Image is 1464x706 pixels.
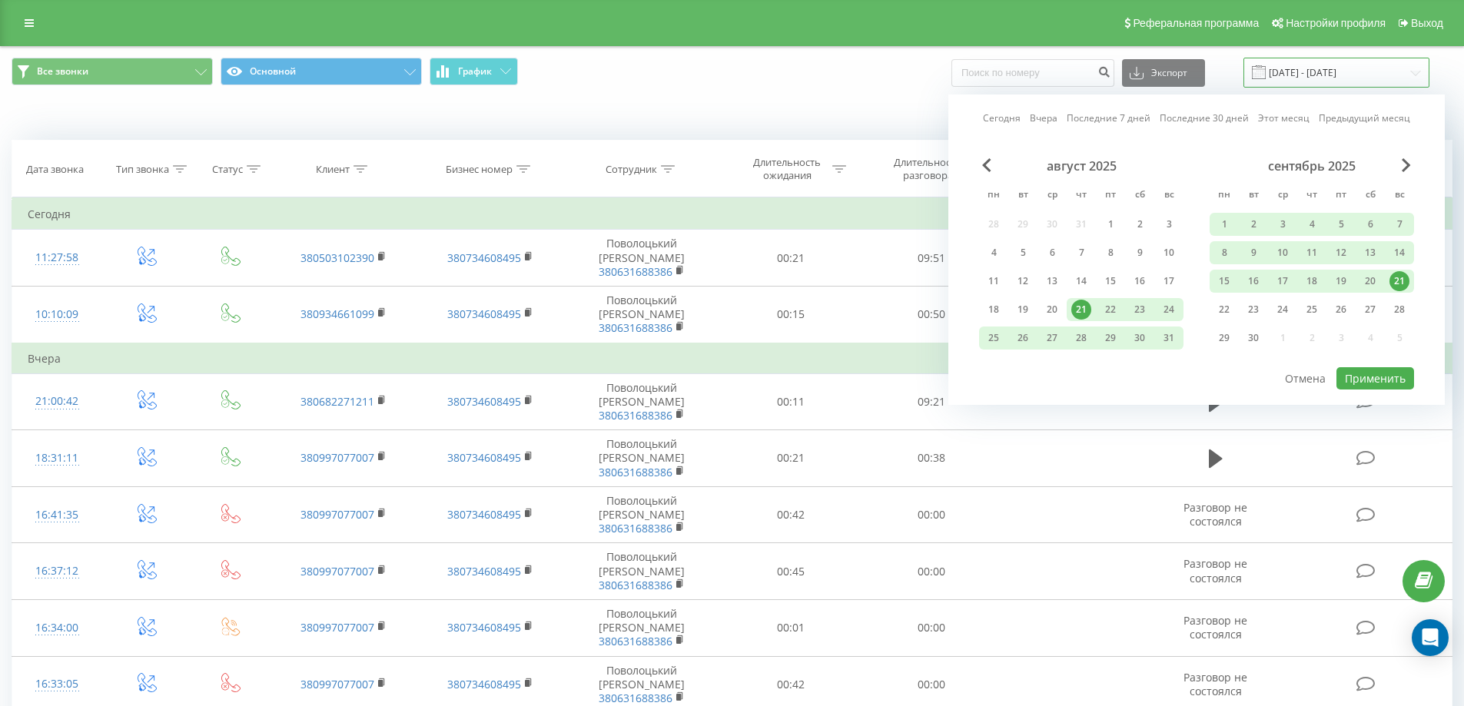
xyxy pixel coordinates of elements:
[116,163,169,176] div: Тип звонка
[1183,613,1247,641] span: Разговор не состоялся
[1125,298,1154,321] div: сб 23 авг. 2025 г.
[1008,270,1037,293] div: вт 12 авг. 2025 г.
[1013,271,1033,291] div: 12
[1258,111,1310,125] a: Этот месяц
[861,373,1002,430] td: 09:21
[300,564,374,578] a: 380997077007
[563,486,721,543] td: Поволоцький [PERSON_NAME]
[1297,270,1326,293] div: чт 18 сент. 2025 г.
[1210,213,1239,236] div: пн 1 сент. 2025 г.
[599,634,672,648] a: 380631688386
[1326,213,1356,236] div: пт 5 сент. 2025 г.
[1243,300,1263,320] div: 23
[1297,241,1326,264] div: чт 11 сент. 2025 г.
[1100,271,1120,291] div: 15
[1159,300,1179,320] div: 24
[599,264,672,279] a: 380631688386
[1356,213,1385,236] div: сб 6 сент. 2025 г.
[1042,271,1062,291] div: 13
[606,163,657,176] div: Сотрудник
[28,443,87,473] div: 18:31:11
[1154,326,1183,350] div: вс 31 авг. 2025 г.
[1013,243,1033,263] div: 5
[1271,184,1294,207] abbr: среда
[300,307,374,321] a: 380934661099
[1096,270,1125,293] div: пт 15 авг. 2025 г.
[861,543,1002,600] td: 00:00
[1100,300,1120,320] div: 22
[861,286,1002,343] td: 00:50
[1159,271,1179,291] div: 17
[300,677,374,691] a: 380997077007
[1071,271,1091,291] div: 14
[1183,556,1247,585] span: Разговор не состоялся
[1273,243,1293,263] div: 10
[599,578,672,592] a: 380631688386
[1331,243,1351,263] div: 12
[1183,670,1247,698] span: Разговор не состоялся
[1214,300,1234,320] div: 22
[1302,214,1322,234] div: 4
[1125,213,1154,236] div: сб 2 авг. 2025 г.
[984,243,1004,263] div: 4
[1213,184,1236,207] abbr: понедельник
[1331,271,1351,291] div: 19
[1214,328,1234,348] div: 29
[1326,270,1356,293] div: пт 19 сент. 2025 г.
[28,500,87,530] div: 16:41:35
[1154,241,1183,264] div: вс 10 авг. 2025 г.
[887,156,969,182] div: Длительность разговора
[12,58,213,85] button: Все звонки
[1402,158,1411,172] span: Next Month
[1388,184,1411,207] abbr: воскресенье
[1411,17,1443,29] span: Выход
[1268,241,1297,264] div: ср 10 сент. 2025 г.
[1239,213,1268,236] div: вт 2 сент. 2025 г.
[1008,298,1037,321] div: вт 19 авг. 2025 г.
[300,620,374,635] a: 380997077007
[599,408,672,423] a: 380631688386
[1071,328,1091,348] div: 28
[28,243,87,273] div: 11:27:58
[979,270,1008,293] div: пн 11 авг. 2025 г.
[1326,298,1356,321] div: пт 26 сент. 2025 г.
[1210,241,1239,264] div: пн 8 сент. 2025 г.
[446,163,513,176] div: Бизнес номер
[1385,298,1414,321] div: вс 28 сент. 2025 г.
[1214,243,1234,263] div: 8
[1100,243,1120,263] div: 8
[1159,328,1179,348] div: 31
[721,373,861,430] td: 00:11
[1096,213,1125,236] div: пт 1 авг. 2025 г.
[563,286,721,343] td: Поволоцький [PERSON_NAME]
[1389,300,1409,320] div: 28
[1286,17,1386,29] span: Настройки профиля
[1389,271,1409,291] div: 21
[1302,300,1322,320] div: 25
[1356,270,1385,293] div: сб 20 сент. 2025 г.
[979,298,1008,321] div: пн 18 авг. 2025 г.
[447,450,521,465] a: 380734608495
[447,307,521,321] a: 380734608495
[1239,270,1268,293] div: вт 16 сент. 2025 г.
[1385,241,1414,264] div: вс 14 сент. 2025 г.
[1356,241,1385,264] div: сб 13 сент. 2025 г.
[1239,298,1268,321] div: вт 23 сент. 2025 г.
[28,613,87,643] div: 16:34:00
[1071,243,1091,263] div: 7
[1125,270,1154,293] div: сб 16 авг. 2025 г.
[1128,184,1151,207] abbr: суббота
[599,465,672,479] a: 380631688386
[1130,328,1150,348] div: 30
[1067,241,1096,264] div: чт 7 авг. 2025 г.
[300,450,374,465] a: 380997077007
[1389,214,1409,234] div: 7
[1100,328,1120,348] div: 29
[300,250,374,265] a: 380503102390
[721,486,861,543] td: 00:42
[447,620,521,635] a: 380734608495
[1385,213,1414,236] div: вс 7 сент. 2025 г.
[1273,214,1293,234] div: 3
[1011,184,1034,207] abbr: вторник
[1273,300,1293,320] div: 24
